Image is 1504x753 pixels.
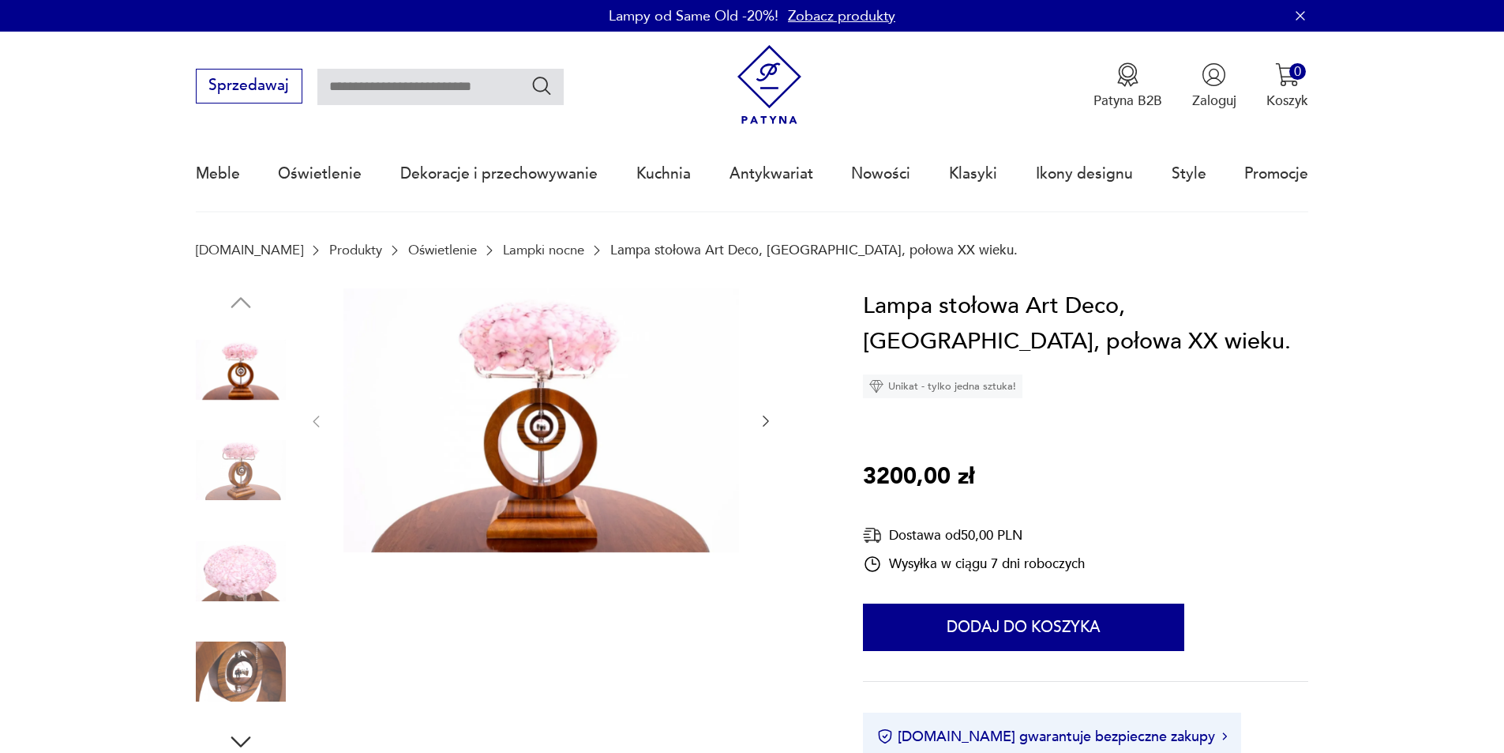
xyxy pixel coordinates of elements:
[329,243,382,258] a: Produkty
[1266,92,1308,110] p: Koszyk
[863,525,882,545] img: Ikona dostawy
[1202,62,1226,87] img: Ikonka użytkownika
[196,137,240,210] a: Meble
[877,727,1227,747] button: [DOMAIN_NAME] gwarantuje bezpieczne zakupy
[863,288,1308,360] h1: Lampa stołowa Art Deco, [GEOGRAPHIC_DATA], połowa XX wieku.
[1192,62,1236,110] button: Zaloguj
[863,525,1085,545] div: Dostawa od 50,00 PLN
[1275,62,1300,87] img: Ikona koszyka
[1222,732,1227,740] img: Ikona strzałki w prawo
[869,379,883,393] img: Ikona diamentu
[1093,62,1162,110] button: Patyna B2B
[863,375,1022,398] div: Unikat - tylko jedna sztuka!
[196,325,286,415] img: Zdjęcie produktu Lampa stołowa Art Deco, Polska, połowa XX wieku.
[343,288,739,552] img: Zdjęcie produktu Lampa stołowa Art Deco, Polska, połowa XX wieku.
[729,137,813,210] a: Antykwariat
[863,555,1085,574] div: Wysyłka w ciągu 7 dni roboczych
[1093,62,1162,110] a: Ikona medaluPatyna B2B
[788,6,895,26] a: Zobacz produkty
[851,137,910,210] a: Nowości
[196,627,286,717] img: Zdjęcie produktu Lampa stołowa Art Deco, Polska, połowa XX wieku.
[863,604,1184,651] button: Dodaj do koszyka
[729,45,809,125] img: Patyna - sklep z meblami i dekoracjami vintage
[1093,92,1162,110] p: Patyna B2B
[1289,63,1306,80] div: 0
[863,459,974,495] p: 3200,00 zł
[1116,62,1140,87] img: Ikona medalu
[196,526,286,616] img: Zdjęcie produktu Lampa stołowa Art Deco, Polska, połowa XX wieku.
[196,425,286,515] img: Zdjęcie produktu Lampa stołowa Art Deco, Polska, połowa XX wieku.
[1172,137,1206,210] a: Style
[877,729,893,744] img: Ikona certyfikatu
[1192,92,1236,110] p: Zaloguj
[196,69,302,104] button: Sprzedawaj
[610,243,1018,258] p: Lampa stołowa Art Deco, [GEOGRAPHIC_DATA], połowa XX wieku.
[609,6,778,26] p: Lampy od Same Old -20%!
[1244,137,1308,210] a: Promocje
[408,243,477,258] a: Oświetlenie
[278,137,362,210] a: Oświetlenie
[531,74,553,97] button: Szukaj
[503,243,584,258] a: Lampki nocne
[636,137,691,210] a: Kuchnia
[1036,137,1133,210] a: Ikony designu
[196,81,302,93] a: Sprzedawaj
[400,137,598,210] a: Dekoracje i przechowywanie
[949,137,997,210] a: Klasyki
[1266,62,1308,110] button: 0Koszyk
[196,243,303,258] a: [DOMAIN_NAME]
